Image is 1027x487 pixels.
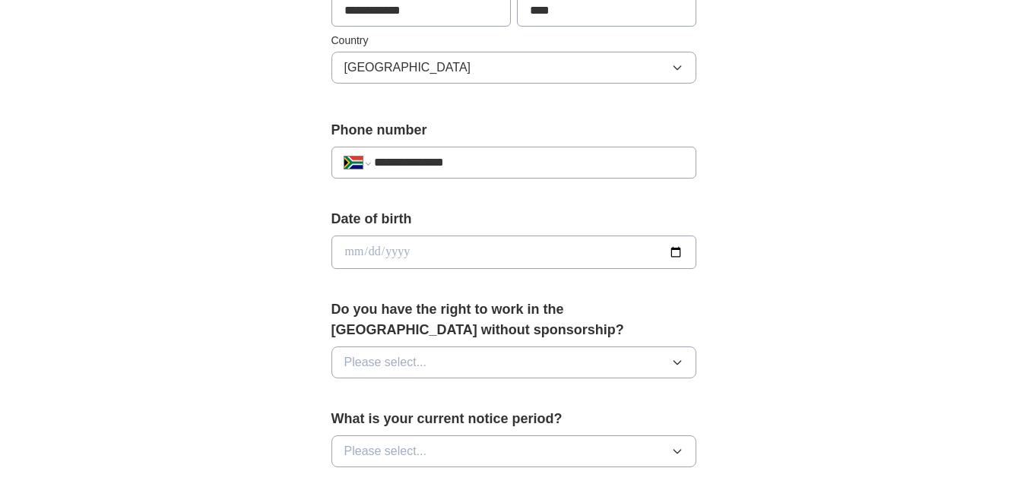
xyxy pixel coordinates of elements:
span: Please select... [344,353,427,372]
span: Please select... [344,442,427,460]
button: [GEOGRAPHIC_DATA] [331,52,696,84]
label: Country [331,33,696,49]
button: Please select... [331,435,696,467]
label: What is your current notice period? [331,409,696,429]
button: Please select... [331,346,696,378]
label: Date of birth [331,209,696,229]
span: [GEOGRAPHIC_DATA] [344,59,471,77]
label: Phone number [331,120,696,141]
label: Do you have the right to work in the [GEOGRAPHIC_DATA] without sponsorship? [331,299,696,340]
